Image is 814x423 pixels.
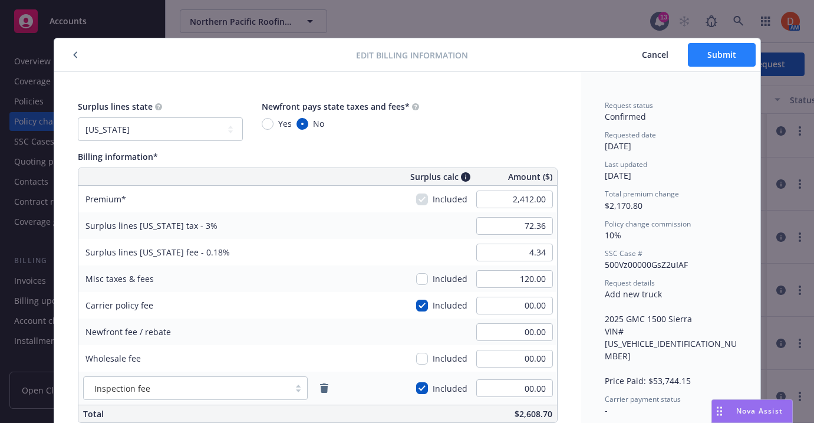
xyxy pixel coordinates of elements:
[688,43,756,67] button: Submit
[515,408,552,419] span: $2,608.70
[85,300,153,311] span: Carrier policy fee
[83,408,104,419] span: Total
[605,248,642,258] span: SSC Case #
[476,191,553,208] input: 0.00
[262,118,273,130] input: Yes
[476,350,553,368] input: 0.00
[433,273,467,285] span: Included
[605,189,679,199] span: Total premium change
[605,229,621,241] span: 10%
[605,140,631,152] span: [DATE]
[605,111,646,122] span: Confirmed
[78,101,153,112] span: Surplus lines state
[262,101,410,112] span: Newfront pays state taxes and fees*
[476,297,553,314] input: 0.00
[605,288,737,386] span: Add new truck 2025 GMC 1500 Sierra VIN#[US_VEHICLE_IDENTIFICATION_NUMBER] Price Paid: $53,744.15
[605,219,691,229] span: Policy change commission
[356,49,468,61] span: Edit billing information
[711,399,793,423] button: Nova Assist
[476,244,553,261] input: 0.00
[296,118,308,130] input: No
[605,200,642,211] span: $2,170.80
[85,220,217,231] span: Surplus lines [US_STATE] tax - 3%
[433,382,467,395] span: Included
[85,247,230,258] span: Surplus lines [US_STATE] fee - 0.18%
[85,353,141,364] span: Wholesale fee
[508,170,552,183] span: Amount ($)
[476,323,553,341] input: 0.00
[605,394,681,404] span: Carrier payment status
[605,259,688,270] span: 500Vz00000GsZ2uIAF
[317,381,331,395] a: remove
[476,217,553,235] input: 0.00
[642,49,668,60] span: Cancel
[476,270,553,288] input: 0.00
[605,130,656,140] span: Requested date
[410,170,459,183] span: Surplus calc
[605,405,608,416] span: -
[736,406,783,416] span: Nova Assist
[85,326,171,337] span: Newfront fee / rebate
[433,193,467,205] span: Included
[85,194,126,205] span: Premium
[433,352,467,365] span: Included
[712,400,727,422] div: Drag to move
[433,299,467,311] span: Included
[313,117,324,130] span: No
[605,100,653,110] span: Request status
[476,379,553,397] input: 0.00
[90,382,284,395] span: Inspection fee
[605,159,647,169] span: Last updated
[707,49,736,60] span: Submit
[85,273,154,284] span: Misc taxes & fees
[622,43,688,67] button: Cancel
[94,382,150,395] span: Inspection fee
[78,151,158,162] span: Billing information*
[605,170,631,181] span: [DATE]
[605,278,655,288] span: Request details
[278,117,292,130] span: Yes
